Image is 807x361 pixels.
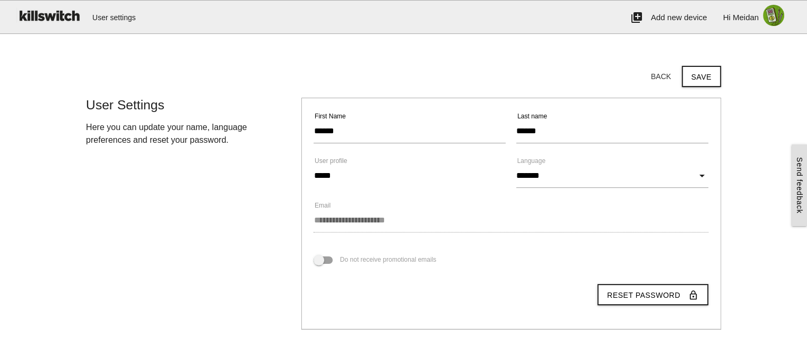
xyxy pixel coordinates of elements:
i: lock_outline [688,285,699,305]
p: Here you can update your name, language preferences and reset your password. [86,121,291,147]
a: Send feedback [792,144,807,226]
label: Last name [517,111,547,121]
img: ACg8ocLdaSs0gFljrzEdbYLbgZijseUF3Wjm13W9UKsqGUc5M2-SZw8=s96-c [759,1,788,30]
img: ks-logo-black-160-b.png [16,1,82,30]
span: Reset password [607,291,680,299]
i: add_to_photos [630,1,643,35]
label: Email [315,201,331,210]
span: Meidan [733,13,759,22]
label: First Name [315,111,346,121]
button: Save [682,66,721,87]
span: Add new device [651,13,707,22]
button: Back [643,67,680,86]
span: Do not receive promotional emails [340,256,436,263]
button: lock_outlineReset password [597,284,708,305]
label: Language [517,156,545,166]
label: User profile [315,156,347,166]
span: User Settings [86,98,164,112]
span: Hi [723,13,730,22]
span: User settings [92,1,136,35]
